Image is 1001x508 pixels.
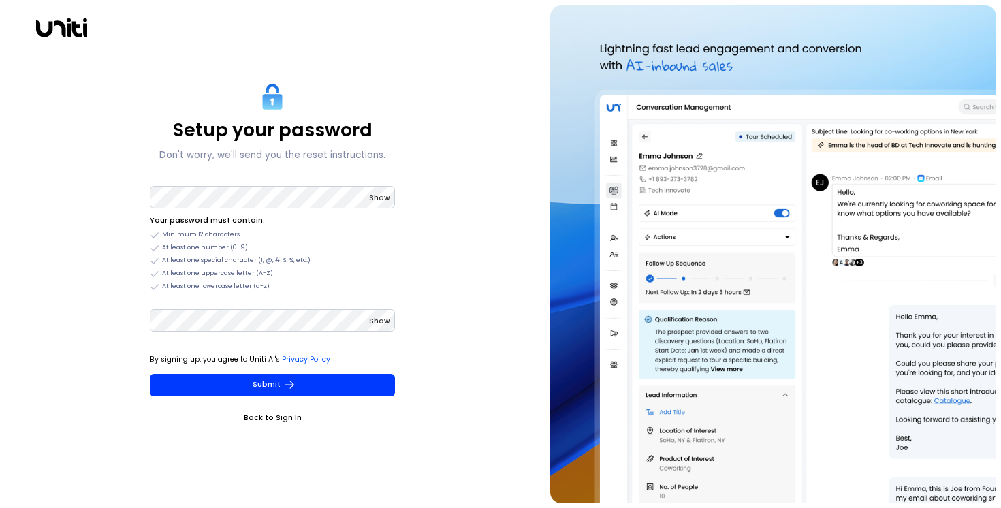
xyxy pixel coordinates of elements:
[162,230,240,240] span: Minimum 12 characters
[369,193,390,203] span: Show
[162,282,270,291] span: At least one lowercase letter (a-z)
[550,5,996,503] img: auth-hero.png
[162,256,311,266] span: At least one special character (!, @, #, $, %, etc.)
[369,315,390,328] button: Show
[150,374,395,396] button: Submit
[162,269,273,279] span: At least one uppercase letter (A-Z)
[159,147,385,163] p: Don't worry, we'll send you the reset instructions.
[150,214,395,227] li: Your password must contain:
[150,411,395,425] a: Back to Sign In
[369,316,390,326] span: Show
[150,353,395,366] p: By signing up, you agree to Uniti AI's
[369,191,390,205] button: Show
[173,118,372,141] p: Setup your password
[282,354,330,364] a: Privacy Policy
[162,243,248,253] span: At least one number (0-9)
